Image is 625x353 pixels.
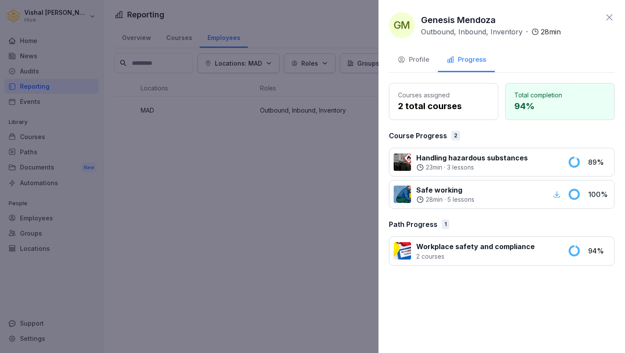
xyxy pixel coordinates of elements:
div: · [416,195,474,204]
p: 28 min [426,195,443,204]
p: 94 % [588,246,610,256]
p: 94 % [514,100,605,113]
p: Workplace safety and compliance [416,241,535,252]
p: Safe working [416,185,474,195]
p: 2 courses [416,252,535,261]
p: 5 lessons [447,195,474,204]
p: 100 % [588,189,610,200]
p: 3 lessons [447,163,474,172]
p: Courses assigned [398,90,489,100]
div: Progress [447,55,486,65]
button: Profile [389,49,438,72]
div: · [416,163,528,172]
p: Genesis Mendoza [421,13,496,27]
button: Progress [438,49,495,72]
div: · [421,27,561,37]
p: Path Progress [389,219,437,230]
p: Course Progress [389,130,447,141]
p: Total completion [514,90,605,100]
div: GM [389,12,415,38]
p: 23 min [426,163,442,172]
p: Outbound, Inbound, Inventory [421,27,523,37]
p: Handling hazardous substances [416,153,528,163]
p: 28 min [541,27,561,37]
div: Profile [398,55,429,65]
div: 2 [451,131,460,140]
div: 1 [442,220,449,229]
p: 89 % [588,157,610,167]
p: 2 total courses [398,100,489,113]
